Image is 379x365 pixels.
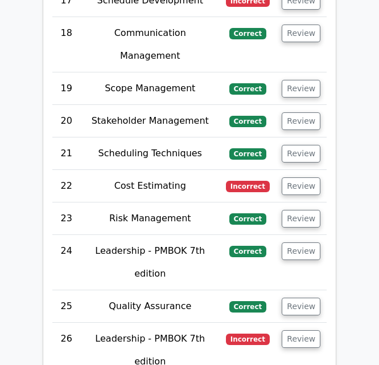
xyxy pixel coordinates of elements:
td: Stakeholder Management [81,105,220,137]
td: Quality Assurance [81,290,220,323]
td: Cost Estimating [81,170,220,202]
button: Review [282,112,320,130]
button: Review [282,330,320,348]
span: Incorrect [226,334,270,345]
td: 22 [52,170,81,202]
td: Scope Management [81,72,220,105]
td: Leadership - PMBOK 7th edition [81,235,220,290]
td: 21 [52,137,81,170]
td: 20 [52,105,81,137]
span: Correct [229,83,266,95]
button: Review [282,298,320,315]
span: Correct [229,246,266,257]
span: Incorrect [226,181,270,192]
td: 25 [52,290,81,323]
button: Review [282,177,320,195]
td: Communication Management [81,17,220,72]
td: 24 [52,235,81,290]
span: Correct [229,213,266,225]
span: Correct [229,148,266,160]
button: Review [282,25,320,42]
span: Correct [229,116,266,127]
td: Risk Management [81,202,220,235]
td: 19 [52,72,81,105]
button: Review [282,210,320,228]
span: Correct [229,301,266,313]
button: Review [282,80,320,98]
span: Correct [229,28,266,39]
button: Review [282,145,320,163]
button: Review [282,242,320,260]
td: 18 [52,17,81,72]
td: Scheduling Techniques [81,137,220,170]
td: 23 [52,202,81,235]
